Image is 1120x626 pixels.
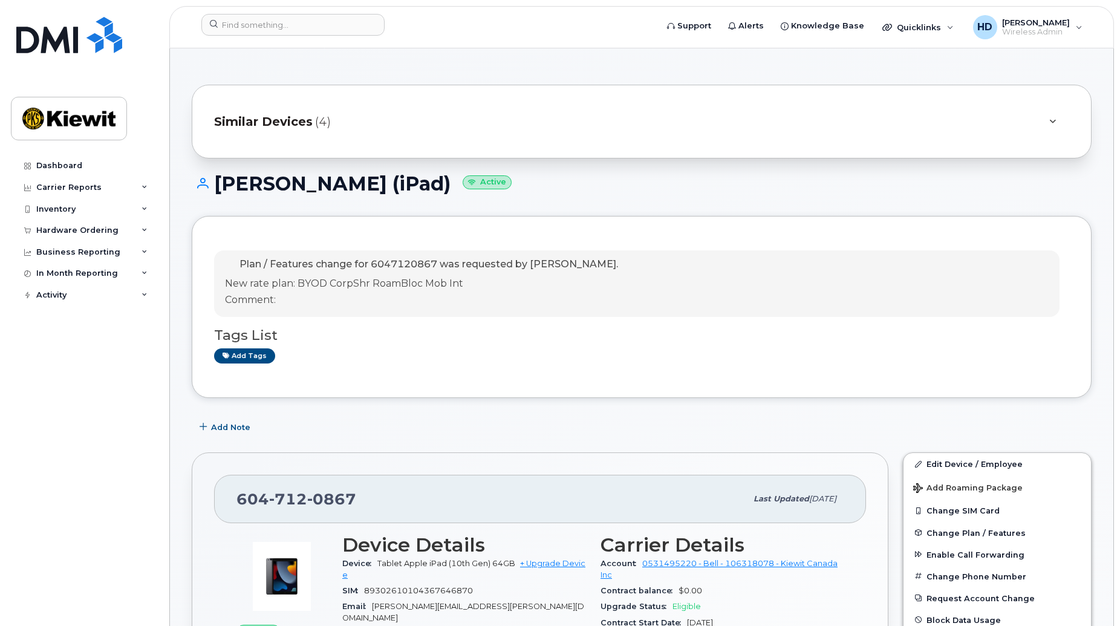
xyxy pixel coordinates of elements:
[236,490,356,508] span: 604
[192,416,261,438] button: Add Note
[214,328,1069,343] h3: Tags List
[377,559,515,568] span: Tablet Apple iPad (10th Gen) 64GB
[225,277,618,291] p: New rate plan: BYOD CorpShr RoamBloc Mob Int
[926,528,1026,537] span: Change Plan / Features
[307,490,356,508] span: 0867
[225,293,618,307] p: Comment:
[601,559,642,568] span: Account
[342,602,372,611] span: Email
[601,586,679,595] span: Contract balance
[342,586,364,595] span: SIM
[239,258,618,270] span: Plan / Features change for 6047120867 was requested by [PERSON_NAME].
[903,500,1091,521] button: Change SIM Card
[903,587,1091,609] button: Request Account Change
[211,422,250,433] span: Add Note
[192,173,1092,194] h1: [PERSON_NAME] (iPad)
[672,602,701,611] span: Eligible
[601,602,672,611] span: Upgrade Status
[903,475,1091,500] button: Add Roaming Package
[463,175,512,189] small: Active
[269,490,307,508] span: 712
[926,550,1024,559] span: Enable Call Forwarding
[754,494,809,503] span: Last updated
[214,113,313,131] span: Similar Devices
[315,113,331,131] span: (4)
[342,602,584,622] span: [PERSON_NAME][EMAIL_ADDRESS][PERSON_NAME][DOMAIN_NAME]
[342,534,586,556] h3: Device Details
[246,540,318,613] img: image20231002-3703462-18bu571.jpeg
[809,494,836,503] span: [DATE]
[342,559,377,568] span: Device
[903,453,1091,475] a: Edit Device / Employee
[903,522,1091,544] button: Change Plan / Features
[342,559,585,579] a: + Upgrade Device
[679,586,702,595] span: $0.00
[364,586,473,595] span: 89302610104367646870
[903,566,1091,587] button: Change Phone Number
[214,348,275,364] a: Add tags
[913,483,1023,495] span: Add Roaming Package
[903,544,1091,566] button: Enable Call Forwarding
[601,559,838,579] a: 0531495220 - Bell - 106318078 - Kiewit Canada Inc
[601,534,844,556] h3: Carrier Details
[1067,573,1111,617] iframe: Messenger Launcher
